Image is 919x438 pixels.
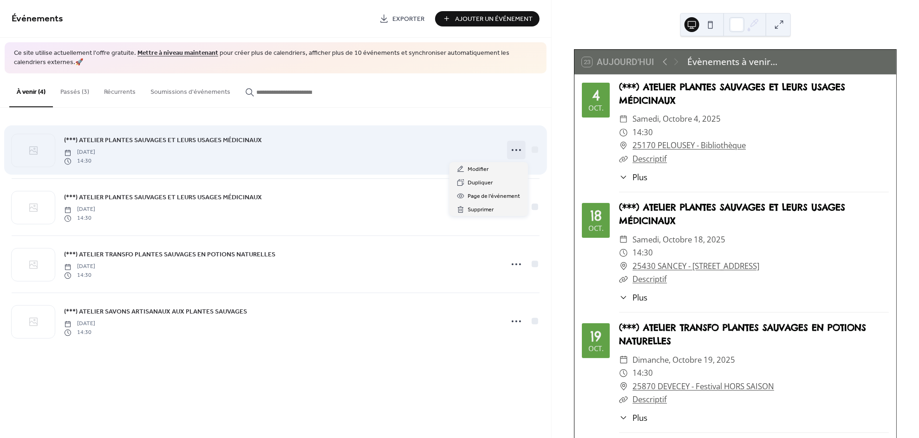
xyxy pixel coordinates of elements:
[468,178,493,188] span: Dupliquer
[619,112,628,126] div: ​
[619,273,628,286] div: ​
[392,14,424,24] span: Exporter
[64,136,262,146] span: (***) ATELIER PLANTES SAUVAGES ET LEURS USAGES MÉDICINAUX
[632,292,647,303] span: Plus
[9,73,53,107] button: À venir (4)
[64,328,95,337] span: 14:30
[619,126,628,139] div: ​
[590,209,602,222] div: 18
[632,274,667,284] a: Descriptif
[619,380,628,393] div: ​
[619,246,628,260] div: ​
[619,260,628,273] div: ​
[590,329,601,343] div: 19
[455,14,533,24] span: Ajouter Un Événement
[64,271,95,280] span: 14:30
[632,139,746,152] a: 25170 PELOUSEY - Bibliothèque
[64,149,95,157] span: [DATE]
[632,171,647,183] span: Plus
[632,353,735,367] span: dimanche, octobre 19, 2025
[632,366,653,380] span: 14:30
[592,88,600,102] div: 4
[619,171,628,183] div: ​
[64,206,95,214] span: [DATE]
[632,112,721,126] span: samedi, octobre 4, 2025
[619,412,647,424] button: ​Plus
[53,73,97,106] button: Passés (3)
[619,412,628,424] div: ​
[137,47,218,60] a: Mettre à niveau maintenant
[468,205,494,215] span: Supprimer
[619,152,628,166] div: ​
[435,11,540,26] button: Ajouter Un Événement
[619,353,628,367] div: ​
[64,307,247,317] a: (***) ATELIER SAVONS ARTISANAUX AUX PLANTES SAUVAGES
[632,153,667,164] a: Descriptif
[64,192,262,203] a: (***) ATELIER PLANTES SAUVAGES ET LEURS USAGES MÉDICINAUX
[372,11,431,26] a: Exporter
[64,320,95,328] span: [DATE]
[619,292,628,303] div: ​
[64,307,247,317] span: (***) ATELIER SAVONS ARTISANAUX AUX PLANTES SAUVAGES
[632,380,774,393] a: 25870 DEVECEY - Festival HORS SAISON
[468,165,489,175] span: Modifier
[619,233,628,247] div: ​
[619,202,845,226] a: (***) ATELIER PLANTES SAUVAGES ET LEURS USAGES MÉDICINAUX
[632,233,725,247] span: samedi, octobre 18, 2025
[632,412,647,424] span: Plus
[687,55,777,69] div: Évènements à venir...
[619,292,647,303] button: ​Plus
[619,139,628,152] div: ​
[64,263,95,271] span: [DATE]
[632,246,653,260] span: 14:30
[619,322,866,346] a: (***) ATELIER TRANSFO PLANTES SAUVAGES EN POTIONS NATURELLES
[64,214,95,222] span: 14:30
[588,105,604,111] div: oct.
[632,126,653,139] span: 14:30
[619,366,628,380] div: ​
[97,73,143,106] button: Récurrents
[588,345,604,352] div: oct.
[632,260,759,273] a: 25430 SANCEY - [STREET_ADDRESS]
[619,393,628,406] div: ​
[64,193,262,203] span: (***) ATELIER PLANTES SAUVAGES ET LEURS USAGES MÉDICINAUX
[64,249,275,260] a: (***) ATELIER TRANSFO PLANTES SAUVAGES EN POTIONS NATURELLES
[619,81,845,106] a: (***) ATELIER PLANTES SAUVAGES ET LEURS USAGES MÉDICINAUX
[12,10,63,28] span: Événements
[14,49,537,67] span: Ce site utilise actuellement l'offre gratuite. pour créer plus de calendriers, afficher plus de 1...
[468,192,521,202] span: Page de l'événement
[64,135,262,146] a: (***) ATELIER PLANTES SAUVAGES ET LEURS USAGES MÉDICINAUX
[64,157,95,165] span: 14:30
[64,250,275,260] span: (***) ATELIER TRANSFO PLANTES SAUVAGES EN POTIONS NATURELLES
[619,171,647,183] button: ​Plus
[143,73,238,106] button: Soumissions d'événements
[632,394,667,405] a: Descriptif
[588,225,604,232] div: oct.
